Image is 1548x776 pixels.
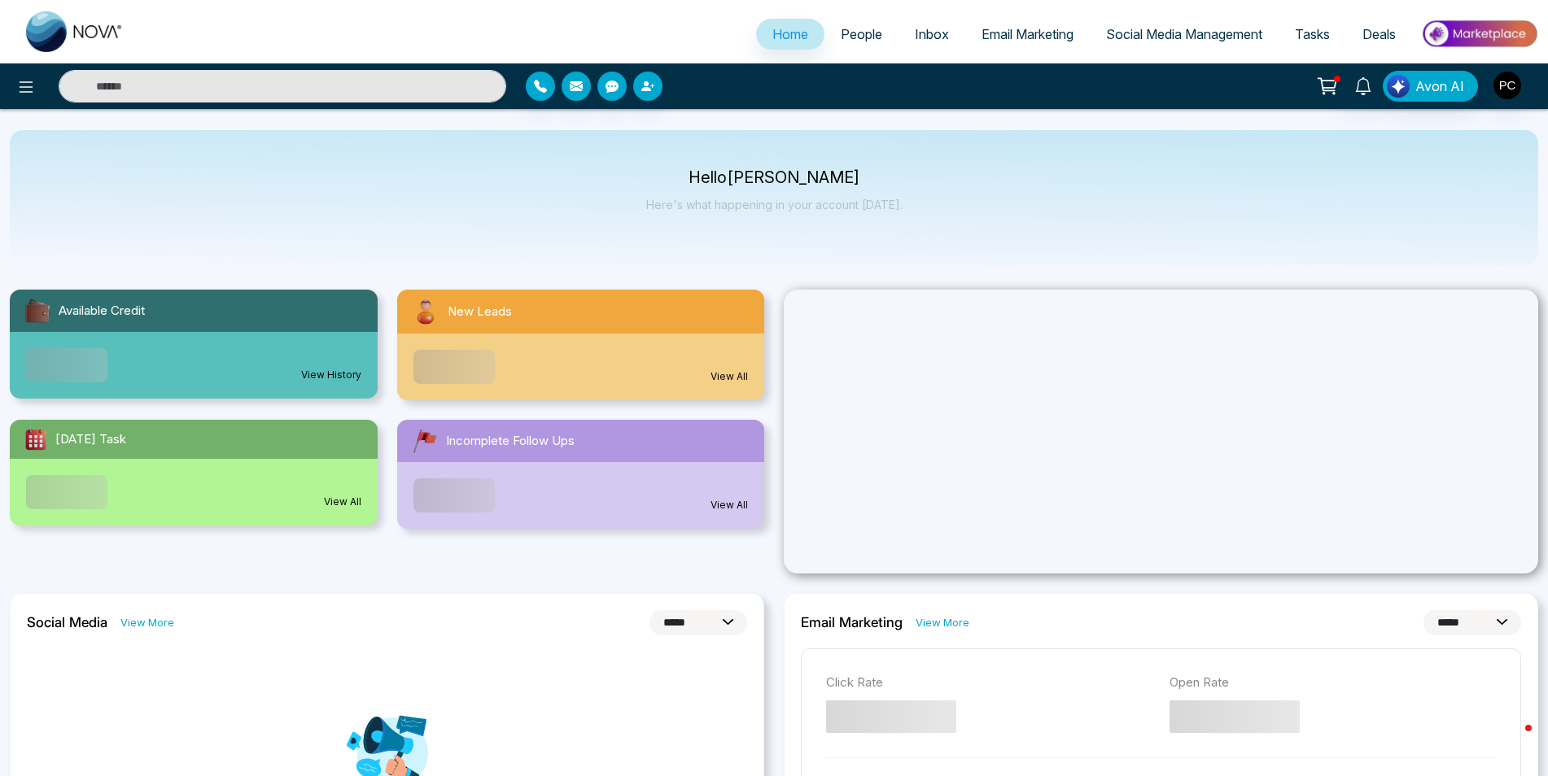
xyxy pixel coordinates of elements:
a: Email Marketing [965,19,1090,50]
img: availableCredit.svg [23,296,52,325]
span: People [841,26,882,42]
span: [DATE] Task [55,430,126,449]
a: View More [916,615,969,630]
a: View All [711,369,748,384]
span: Inbox [915,26,949,42]
img: Lead Flow [1387,75,1410,98]
a: View All [711,498,748,512]
p: Click Rate [826,674,1153,692]
img: newLeads.svg [410,296,441,327]
a: Inbox [899,19,965,50]
a: View History [301,368,361,382]
img: Market-place.gif [1420,15,1538,52]
img: Nova CRM Logo [26,11,124,52]
p: Here's what happening in your account [DATE]. [646,198,903,211]
h2: Email Marketing [801,614,903,630]
a: Social Media Management [1090,19,1279,50]
span: Available Credit [59,302,145,320]
span: Social Media Management [1106,26,1262,42]
img: User Avatar [1493,72,1521,99]
button: Avon AI [1383,71,1478,102]
img: followUps.svg [410,426,439,456]
a: New LeadsView All [387,290,775,400]
a: Incomplete Follow UpsView All [387,420,775,529]
p: Hello [PERSON_NAME] [646,171,903,185]
h2: Social Media [27,614,107,630]
span: Tasks [1295,26,1330,42]
a: People [824,19,899,50]
span: Email Marketing [982,26,1074,42]
a: Deals [1346,19,1412,50]
span: Deals [1362,26,1396,42]
p: Open Rate [1170,674,1497,692]
span: Avon AI [1415,76,1464,96]
a: Tasks [1279,19,1346,50]
a: Home [756,19,824,50]
a: View More [120,615,174,630]
a: View All [324,495,361,509]
iframe: Intercom live chat [1493,721,1532,760]
span: Incomplete Follow Ups [446,432,575,451]
img: todayTask.svg [23,426,49,452]
span: New Leads [448,303,512,321]
span: Home [772,26,808,42]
